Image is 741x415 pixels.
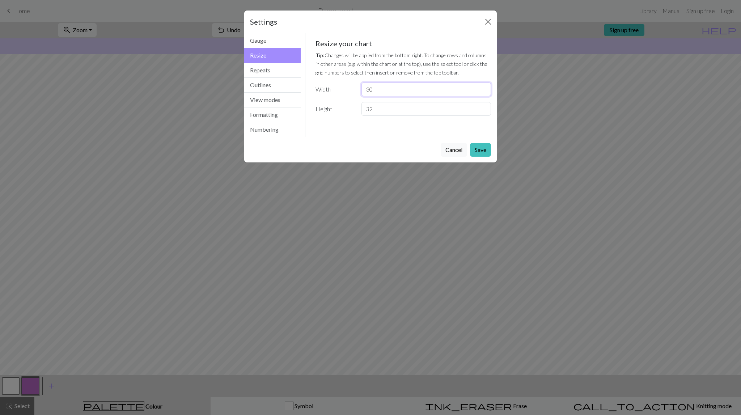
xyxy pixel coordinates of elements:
[311,102,357,116] label: Height
[244,78,301,93] button: Outlines
[441,143,467,157] button: Cancel
[316,52,325,58] strong: Tip:
[311,82,357,96] label: Width
[244,107,301,122] button: Formatting
[316,52,487,76] small: Changes will be applied from the bottom right. To change rows and columns in other areas (e.g. wi...
[244,33,301,48] button: Gauge
[482,16,494,27] button: Close
[244,63,301,78] button: Repeats
[470,143,491,157] button: Save
[244,93,301,107] button: View modes
[316,39,491,48] h5: Resize your chart
[244,48,301,63] button: Resize
[250,16,277,27] h5: Settings
[244,122,301,137] button: Numbering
